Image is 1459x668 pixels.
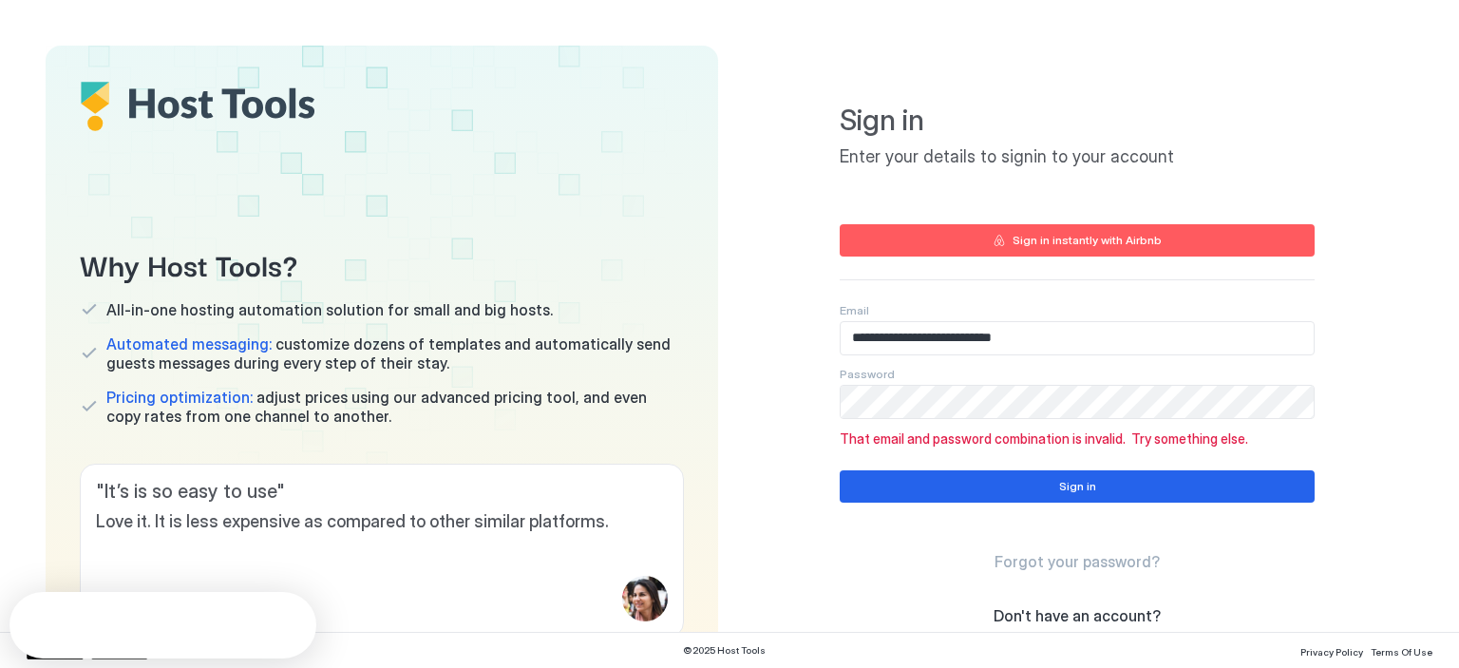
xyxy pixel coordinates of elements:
iframe: Intercom live chat discovery launcher [9,592,316,658]
a: Sign up for a free trial [999,629,1155,649]
button: Sign in [840,470,1315,503]
span: © 2025 Host Tools [683,644,766,657]
input: Input Field [841,386,1314,418]
button: Sign in instantly with Airbnb [840,224,1315,257]
a: Terms Of Use [1371,640,1432,660]
div: Sign in instantly with Airbnb [1013,232,1162,249]
span: Sign in [840,103,1315,139]
span: Terms Of Use [1371,646,1432,658]
span: Password [840,367,895,381]
a: Privacy Policy [1300,640,1363,660]
span: adjust prices using our advanced pricing tool, and even copy rates from one channel to another. [106,388,684,426]
span: Forgot your password? [995,552,1160,571]
div: profile [622,576,668,621]
a: Forgot your password? [995,552,1160,572]
span: Sign up for a free trial [999,629,1155,648]
iframe: Intercom live chat [19,603,65,649]
div: Sign in [1059,478,1096,495]
span: Privacy Policy [1300,646,1363,658]
span: Automated messaging: [106,334,272,353]
span: Why Host Tools? [80,242,684,285]
span: Don't have an account? [994,606,1161,625]
span: customize dozens of templates and automatically send guests messages during every step of their s... [106,334,684,372]
span: Pricing optimization: [106,388,253,407]
span: Love it. It is less expensive as compared to other similar platforms. [96,511,668,533]
span: " It’s is so easy to use " [96,480,668,504]
span: That email and password combination is invalid. Try something else. [840,430,1315,448]
input: Input Field [841,322,1314,354]
span: All-in-one hosting automation solution for small and big hosts. [106,300,553,319]
span: Enter your details to signin to your account [840,146,1315,168]
span: Email [840,303,869,317]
